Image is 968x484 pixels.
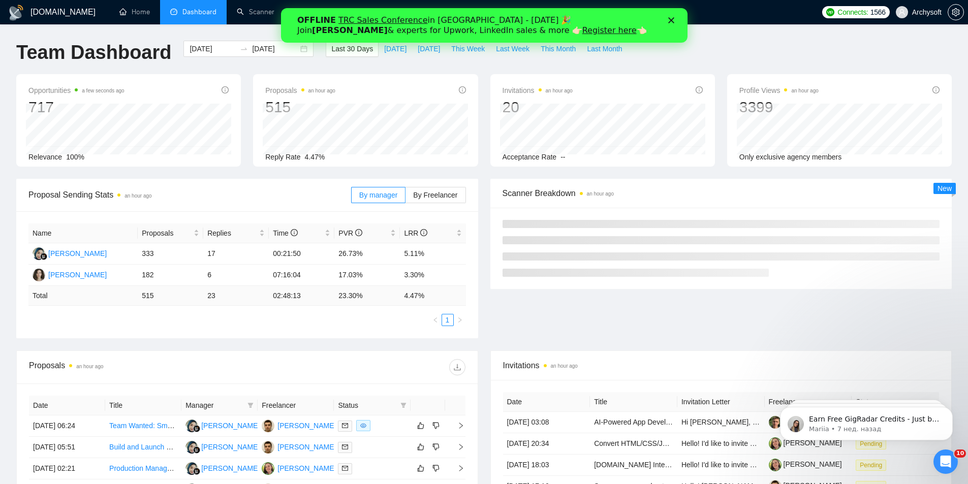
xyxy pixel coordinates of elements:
img: c1_IBT_Ivvt5ZrJa-z7gKx_coLZ6m-AqbFI_UuaLGNvQZQd8ANzGKEeHY9i5jcM_WZ [769,459,782,471]
time: an hour ago [546,88,573,93]
div: [PERSON_NAME] [201,463,260,474]
td: 23 [203,286,269,306]
button: Last 30 Days [326,41,379,57]
td: [DATE] 18:03 [503,455,590,476]
li: Previous Page [429,314,442,326]
span: Manager [185,400,243,411]
span: Opportunities [28,84,124,96]
div: [PERSON_NAME] [277,420,336,431]
span: like [417,443,424,451]
button: like [415,462,427,474]
td: AI-Powered App Development for Construction Sector [590,412,677,433]
li: 1 [442,314,454,326]
img: gigradar-bm.png [193,446,200,454]
td: Team Wanted: Smart Parcel Locker MVP (Full Stack + Mobile + Firmware Integration) [105,415,181,437]
td: Convert HTML/CSS/JS Prototype (Replit) to Production SaaS Platform - Compliance Management System [590,433,677,455]
time: an hour ago [791,88,818,93]
td: 5.11% [400,243,465,265]
span: Acceptance Rate [503,153,557,161]
button: dislike [430,420,442,432]
img: gigradar-bm.png [40,253,47,260]
span: right [449,465,464,472]
td: 02:48:13 [269,286,334,306]
a: AI-Powered App Development for Construction Sector [594,418,764,426]
div: 515 [265,98,335,117]
a: NA[PERSON_NAME] [185,464,260,472]
span: Connects: [837,7,868,18]
span: info-circle [932,86,940,93]
time: a few seconds ago [82,88,124,93]
a: [DOMAIN_NAME] Integration and Landing Page Creation [594,461,775,469]
button: Last Week [490,41,535,57]
td: 26.73% [334,243,400,265]
button: [DATE] [412,41,446,57]
div: [PERSON_NAME] [277,463,336,474]
span: Replies [207,228,257,239]
a: AB[PERSON_NAME] [262,464,336,472]
td: 07:16:04 [269,265,334,286]
img: NA [33,247,45,260]
img: NA [185,420,198,432]
span: setting [948,8,963,16]
span: Profile Views [739,84,819,96]
span: right [449,422,464,429]
button: This Month [535,41,581,57]
span: 10 [954,449,966,458]
button: like [415,420,427,432]
span: Scanner Breakdown [503,187,940,200]
a: DO[PERSON_NAME] [262,421,336,429]
img: AB [262,462,274,475]
span: Proposals [265,84,335,96]
th: Date [503,392,590,412]
td: [DATE] 06:24 [29,415,105,437]
time: an hour ago [551,363,578,369]
a: Team Wanted: Smart Parcel Locker MVP (Full Stack + Mobile + Firmware Integration) [109,422,379,430]
a: Register here [301,17,356,27]
th: Freelancer [258,396,334,415]
span: Earn Free GigRadar Credits - Just by Sharing Your Story! 💬 Want more credits for sending proposal... [44,29,175,280]
iframe: Intercom notifications сообщение [765,385,968,457]
td: 3.30% [400,265,465,286]
td: Production Management App Development with Netsuite Integration [105,458,181,479]
th: Invitation Letter [677,392,765,412]
a: AS[PERSON_NAME] [33,270,107,278]
span: to [240,45,248,53]
span: Only exclusive agency members [739,153,842,161]
span: Invitations [503,84,573,96]
td: 333 [138,243,203,265]
span: filter [398,398,409,413]
iframe: Intercom live chat [933,449,958,474]
a: [PERSON_NAME] [769,460,842,468]
span: Last 30 Days [331,43,373,54]
a: NA[PERSON_NAME] [185,421,260,429]
time: an hour ago [124,193,151,199]
div: 20 [503,98,573,117]
span: dashboard [170,8,177,15]
a: 1 [442,314,453,326]
td: 23.30 % [334,286,400,306]
td: 17.03% [334,265,400,286]
td: 00:21:50 [269,243,334,265]
a: searchScanner [237,8,274,16]
img: DO [262,441,274,454]
th: Title [105,396,181,415]
span: swap-right [240,45,248,53]
button: This Week [446,41,490,57]
a: DO[PERSON_NAME] [262,442,336,450]
span: left [432,317,439,323]
span: Invitations [503,359,940,372]
th: Title [590,392,677,412]
th: Proposals [138,223,203,243]
td: 515 [138,286,203,306]
span: dislike [432,443,440,451]
td: [DATE] 05:51 [29,437,105,458]
div: Proposals [29,359,247,375]
span: dislike [432,422,440,430]
span: info-circle [459,86,466,93]
span: dislike [432,464,440,472]
a: Production Management App Development with Netsuite Integration [109,464,323,472]
td: [DATE] 20:34 [503,433,590,455]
